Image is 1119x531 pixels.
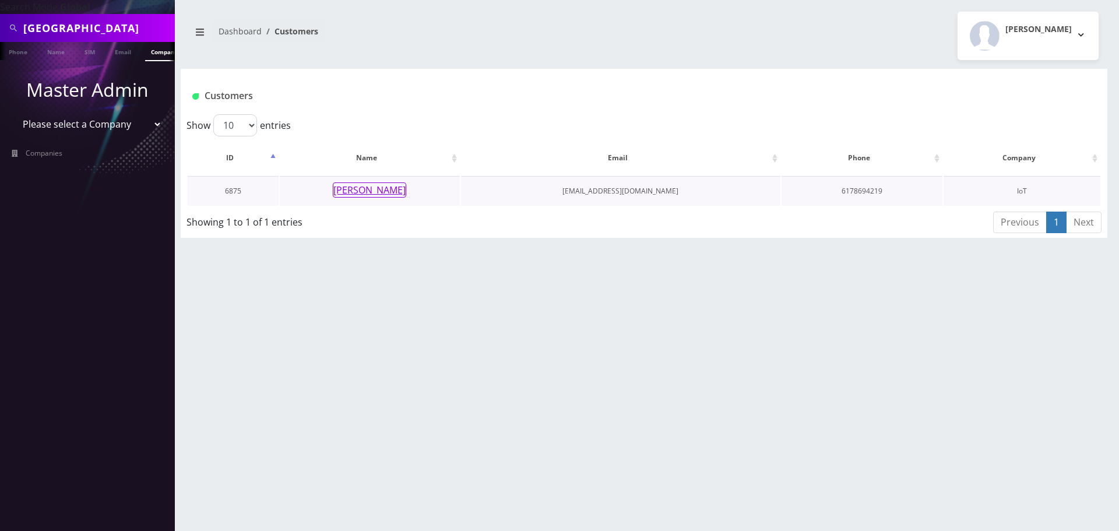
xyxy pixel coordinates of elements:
th: Phone: activate to sort column ascending [782,141,942,175]
select: Showentries [213,114,257,136]
div: Showing 1 to 1 of 1 entries [186,210,559,229]
a: SIM [79,42,101,60]
a: Phone [3,42,33,60]
td: 6875 [188,176,279,206]
a: Next [1066,212,1102,233]
th: Company: activate to sort column ascending [944,141,1100,175]
th: ID: activate to sort column descending [188,141,279,175]
td: IoT [944,176,1100,206]
button: [PERSON_NAME] [958,12,1099,60]
a: Name [41,42,71,60]
a: Dashboard [219,26,262,37]
a: 1 [1046,212,1067,233]
li: Customers [262,25,318,37]
strong: Global [60,1,90,13]
td: 6178694219 [782,176,942,206]
span: Companies [26,148,62,158]
h2: [PERSON_NAME] [1005,24,1072,34]
nav: breadcrumb [189,19,635,52]
th: Name: activate to sort column ascending [280,141,460,175]
a: Previous [993,212,1047,233]
a: Email [109,42,137,60]
button: [PERSON_NAME] [333,182,406,198]
th: Email: activate to sort column ascending [461,141,780,175]
input: Search All Companies [23,17,172,39]
td: [EMAIL_ADDRESS][DOMAIN_NAME] [461,176,780,206]
h1: Customers [192,90,942,101]
a: Company [145,42,184,61]
label: Show entries [186,114,291,136]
